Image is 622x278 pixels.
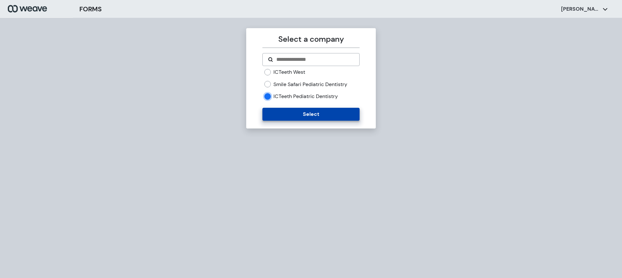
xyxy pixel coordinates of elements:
label: ICTeeth Pediatric Dentistry [273,93,338,100]
input: Search [276,56,354,63]
h3: FORMS [79,4,102,14]
p: Select a company [262,33,359,45]
label: ICTeeth West [273,69,305,76]
p: [PERSON_NAME] [561,6,600,13]
label: Smile Safari Pediatric Dentistry [273,81,347,88]
button: Select [262,108,359,121]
